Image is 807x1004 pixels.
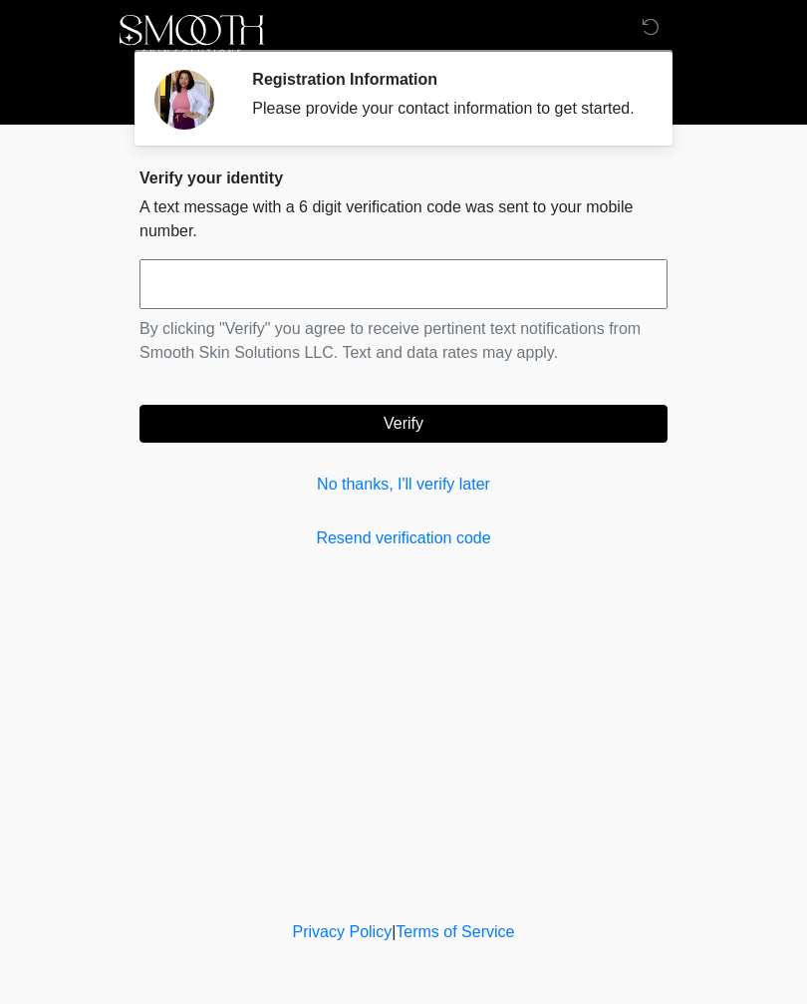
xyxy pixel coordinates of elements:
a: | [392,923,396,940]
a: Privacy Policy [293,923,393,940]
a: No thanks, I'll verify later [139,473,668,497]
p: A text message with a 6 digit verification code was sent to your mobile number. [139,195,668,243]
h2: Registration Information [252,70,638,89]
h2: Verify your identity [139,168,668,187]
img: Agent Avatar [154,70,214,130]
p: By clicking "Verify" you agree to receive pertinent text notifications from Smooth Skin Solutions... [139,317,668,365]
a: Terms of Service [396,923,514,940]
div: Please provide your contact information to get started. [252,97,638,121]
a: Resend verification code [139,526,668,550]
button: Verify [139,405,668,443]
img: Smooth Skin Solutions LLC Logo [120,15,264,55]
